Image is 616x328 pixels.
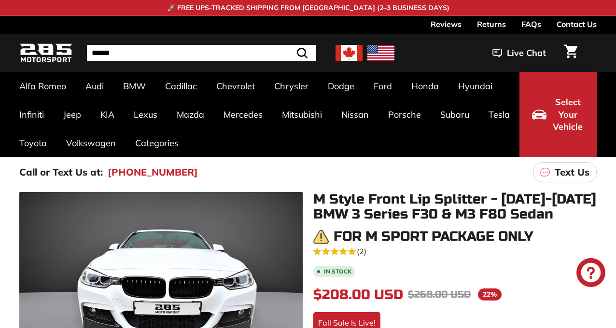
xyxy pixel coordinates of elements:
h1: M Style Front Lip Splitter - [DATE]-[DATE] BMW 3 Series F30 & M3 F80 Sedan [313,192,597,222]
span: 22% [478,288,502,301]
a: Mitsubishi [272,100,332,129]
button: Select Your Vehicle [519,72,597,157]
a: Chrysler [265,72,318,100]
a: Subaru [431,100,479,129]
inbox-online-store-chat: Shopify online store chat [574,258,608,289]
a: Ford [364,72,402,100]
a: Volkswagen [56,129,126,157]
a: Text Us [533,162,597,182]
p: 🚀 FREE UPS-TRACKED SHIPPING FROM [GEOGRAPHIC_DATA] (2–3 BUSINESS DAYS) [167,3,449,13]
a: Cart [559,37,583,69]
p: Call or Text Us at: [19,165,103,179]
a: Hyundai [448,72,502,100]
a: KIA [91,100,124,129]
a: Mercedes [214,100,272,129]
b: In stock [324,269,351,274]
button: Live Chat [480,41,559,65]
a: FAQs [521,16,541,32]
a: Lexus [124,100,167,129]
span: Live Chat [507,47,546,59]
a: 5.0 rating (2 votes) [313,245,597,257]
a: Dodge [318,72,364,100]
a: Toyota [10,129,56,157]
a: Chevrolet [207,72,265,100]
h3: For M Sport Package only [334,229,533,244]
a: Returns [477,16,506,32]
a: Jeep [54,100,91,129]
span: $268.00 USD [408,288,471,301]
a: Honda [402,72,448,100]
p: Text Us [555,165,589,179]
a: Porsche [378,100,431,129]
img: Logo_285_Motorsport_areodynamics_components [19,42,72,65]
input: Search [87,45,316,61]
a: Reviews [431,16,462,32]
a: Nissan [332,100,378,129]
a: Audi [76,72,113,100]
a: Alfa Romeo [10,72,76,100]
span: $208.00 USD [313,287,403,303]
span: Select Your Vehicle [551,96,584,133]
a: Categories [126,129,188,157]
a: BMW [113,72,155,100]
a: Tesla [479,100,519,129]
a: Infiniti [10,100,54,129]
img: warning.png [313,229,329,245]
a: [PHONE_NUMBER] [108,165,198,179]
a: Contact Us [557,16,597,32]
a: Mazda [167,100,214,129]
span: (2) [357,246,366,257]
a: Cadillac [155,72,207,100]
